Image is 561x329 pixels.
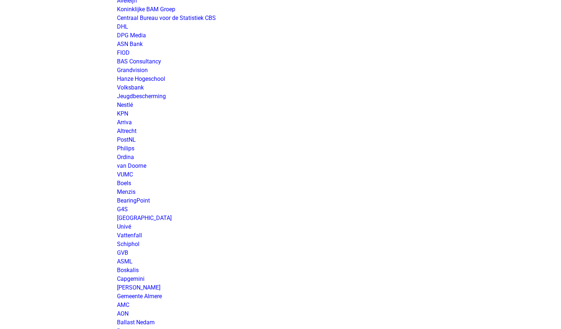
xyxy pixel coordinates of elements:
[117,319,155,326] a: Ballast Nedam
[117,180,131,187] a: Boels
[117,197,150,204] a: BearingPoint
[117,284,161,291] a: [PERSON_NAME]
[117,249,129,256] a: GVB
[117,241,140,247] a: Schiphol
[117,32,146,39] a: DPG Media
[117,128,137,134] a: Altrecht
[117,14,216,21] a: Centraal Bureau voor de Statistiek CBS
[117,258,133,265] a: ASML
[117,136,136,143] a: PostNL
[117,6,176,13] a: Koninklijke BAM Groep
[117,162,147,169] a: van Doorne
[117,101,133,108] a: Nestlé
[117,49,130,56] a: FIOD
[117,310,129,317] a: AON
[117,293,162,300] a: Gemeente Almere
[117,206,128,213] a: G4S
[117,75,166,82] a: Hanze Hogeschool
[117,223,131,230] a: Univé
[117,188,136,195] a: Menzis
[117,154,134,161] a: Ordina
[117,215,172,221] a: [GEOGRAPHIC_DATA]
[117,93,166,100] a: Jeugdbescherming
[117,145,135,152] a: Philips
[117,232,142,239] a: Vattenfall
[117,301,130,308] a: AMC
[117,41,143,47] a: ASN Bank
[117,171,133,178] a: VUMC
[117,67,148,74] a: Grandvision
[117,275,145,282] a: Capgemini
[117,267,139,274] a: Boskalis
[117,84,144,91] a: Volksbank
[117,119,132,126] a: Arriva
[117,58,162,65] a: BAS Consultancy
[117,110,129,117] a: KPN
[117,23,129,30] a: DHL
